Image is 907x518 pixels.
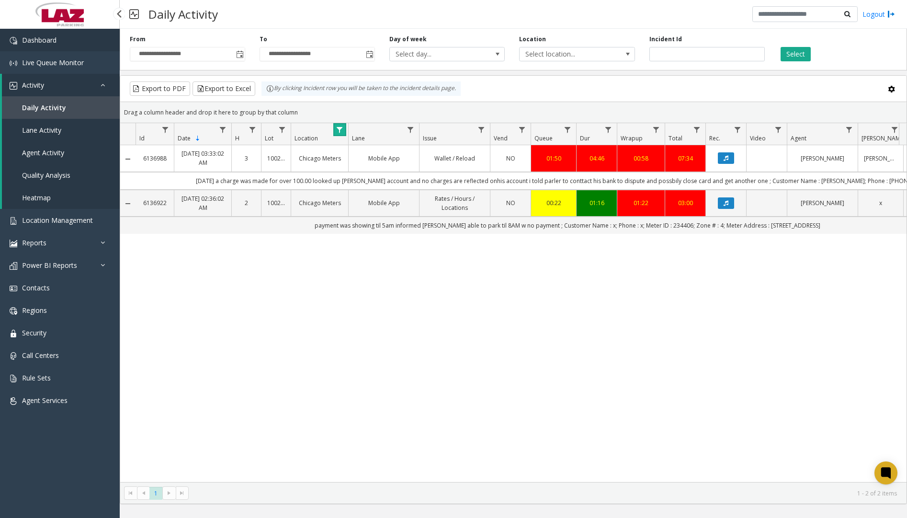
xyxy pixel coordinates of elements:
[580,134,590,142] span: Dur
[10,307,17,315] img: 'icon'
[582,154,611,163] a: 04:46
[238,154,255,163] a: 3
[297,154,342,163] a: Chicago Meters
[22,103,66,112] span: Daily Activity
[887,9,895,19] img: logout
[22,306,47,315] span: Regions
[235,134,239,142] span: H
[791,134,806,142] span: Agent
[194,489,897,497] kendo-pager-info: 1 - 2 of 2 items
[216,123,229,136] a: Date Filter Menu
[22,373,51,382] span: Rule Sets
[265,134,273,142] span: Lot
[862,134,905,142] span: [PERSON_NAME]
[193,81,255,96] button: Export to Excel
[267,154,285,163] a: 100240
[333,123,346,136] a: Location Filter Menu
[475,123,488,136] a: Issue Filter Menu
[731,123,744,136] a: Rec. Filter Menu
[537,154,570,163] a: 01:50
[534,134,553,142] span: Queue
[671,198,700,207] a: 03:00
[2,119,120,141] a: Lane Activity
[2,186,120,209] a: Heatmap
[390,47,481,61] span: Select day...
[141,154,168,163] a: 6136988
[364,47,374,61] span: Toggle popup
[623,198,659,207] a: 01:22
[10,262,17,270] img: 'icon'
[691,123,703,136] a: Total Filter Menu
[261,81,461,96] div: By clicking Incident row you will be taken to the incident details page.
[649,35,682,44] label: Incident Id
[141,198,168,207] a: 6136922
[22,171,70,180] span: Quality Analysis
[144,2,223,26] h3: Daily Activity
[621,134,643,142] span: Wrapup
[22,193,51,202] span: Heatmap
[561,123,574,136] a: Queue Filter Menu
[862,9,895,19] a: Logout
[623,154,659,163] a: 00:58
[10,330,17,337] img: 'icon'
[519,35,546,44] label: Location
[10,397,17,405] img: 'icon'
[669,134,682,142] span: Total
[139,134,145,142] span: Id
[129,2,139,26] img: pageIcon
[2,74,120,96] a: Activity
[404,123,417,136] a: Lane Filter Menu
[180,194,226,212] a: [DATE] 02:36:02 AM
[194,135,202,142] span: Sortable
[10,285,17,292] img: 'icon'
[10,217,17,225] img: 'icon'
[864,198,897,207] a: x
[178,134,191,142] span: Date
[709,134,720,142] span: Rec.
[130,35,146,44] label: From
[10,375,17,382] img: 'icon'
[22,35,57,45] span: Dashboard
[22,261,77,270] span: Power BI Reports
[425,194,484,212] a: Rates / Hours / Locations
[781,47,811,61] button: Select
[671,154,700,163] a: 07:34
[793,154,852,163] a: [PERSON_NAME]
[506,154,515,162] span: NO
[260,35,267,44] label: To
[22,283,50,292] span: Contacts
[2,164,120,186] a: Quality Analysis
[22,238,46,247] span: Reports
[120,155,136,163] a: Collapse Details
[120,123,907,482] div: Data table
[246,123,259,136] a: H Filter Menu
[22,216,93,225] span: Location Management
[120,104,907,121] div: Drag a column header and drop it here to group by that column
[494,134,508,142] span: Vend
[10,59,17,67] img: 'icon'
[22,126,61,135] span: Lane Activity
[888,123,901,136] a: Parker Filter Menu
[496,198,525,207] a: NO
[750,134,766,142] span: Video
[22,81,44,90] span: Activity
[2,141,120,164] a: Agent Activity
[352,134,365,142] span: Lane
[130,81,190,96] button: Export to PDF
[843,123,856,136] a: Agent Filter Menu
[149,487,162,500] span: Page 1
[10,37,17,45] img: 'icon'
[496,154,525,163] a: NO
[650,123,663,136] a: Wrapup Filter Menu
[582,198,611,207] div: 01:16
[159,123,172,136] a: Id Filter Menu
[506,199,515,207] span: NO
[238,198,255,207] a: 2
[864,154,897,163] a: [PERSON_NAME]
[120,200,136,207] a: Collapse Details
